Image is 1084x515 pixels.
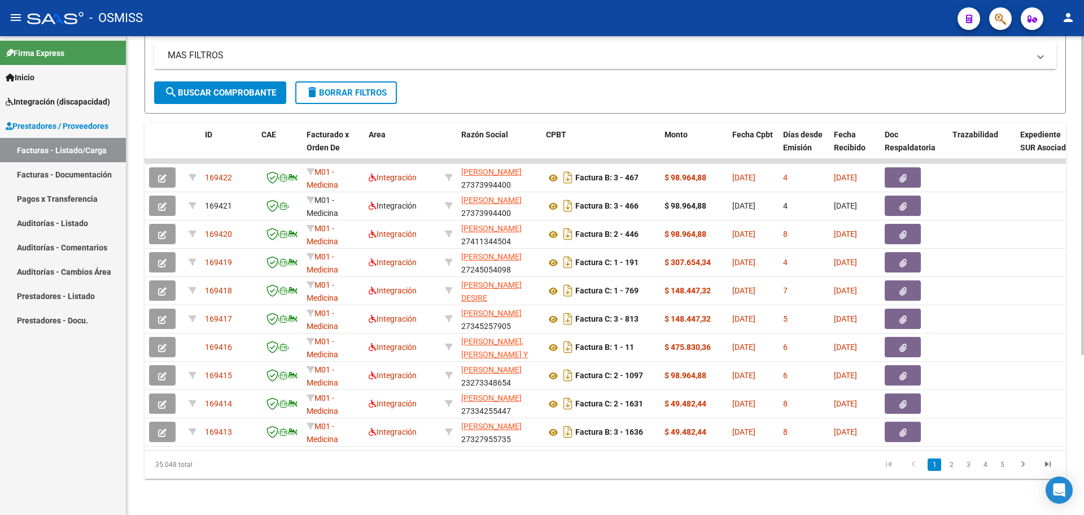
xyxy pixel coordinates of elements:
span: M01 - Medicina Esencial [307,167,338,202]
div: 27245054098 [461,250,537,274]
strong: Factura C: 1 - 769 [575,287,639,296]
span: 8 [783,230,788,239]
span: [DATE] [834,173,857,182]
span: [PERSON_NAME] [461,422,522,431]
mat-panel-title: MAS FILTROS [168,49,1029,62]
li: page 5 [994,455,1011,474]
span: M01 - Medicina Esencial [307,280,338,315]
span: [DATE] [834,258,857,267]
mat-icon: person [1061,11,1075,24]
li: page 1 [926,455,943,474]
a: 1 [928,458,941,471]
div: Open Intercom Messenger [1046,477,1073,504]
span: [DATE] [732,427,755,436]
span: Area [369,130,386,139]
strong: $ 98.964,88 [665,230,706,239]
a: 5 [995,458,1009,471]
i: Descargar documento [561,225,575,243]
span: CPBT [546,130,566,139]
div: 27327955735 [461,420,537,444]
a: 2 [945,458,958,471]
i: Descargar documento [561,423,575,441]
datatable-header-cell: Expediente SUR Asociado [1016,123,1078,172]
span: 169413 [205,427,232,436]
strong: $ 49.482,44 [665,399,706,408]
i: Descargar documento [561,197,575,215]
span: M01 - Medicina Esencial [307,393,338,429]
span: [PERSON_NAME] [461,365,522,374]
i: Descargar documento [561,282,575,300]
span: - OSMISS [89,6,143,31]
i: Descargar documento [561,168,575,187]
div: 23273348654 [461,363,537,387]
strong: $ 98.964,88 [665,173,706,182]
span: [DATE] [732,201,755,210]
span: [DATE] [732,230,755,239]
strong: $ 148.447,32 [665,314,711,323]
strong: Factura B: 1 - 11 [575,343,634,352]
span: [DATE] [732,371,755,380]
span: Borrar Filtros [305,88,387,98]
span: M01 - Medicina Esencial [307,224,338,259]
div: 27342089807 [461,279,537,302]
mat-icon: delete [305,85,319,99]
i: Descargar documento [561,253,575,271]
span: 8 [783,427,788,436]
span: [PERSON_NAME] [461,252,522,261]
span: [DATE] [732,399,755,408]
span: [PERSON_NAME] [461,167,522,176]
span: 7 [783,286,788,295]
strong: Factura C: 1 - 191 [575,258,639,267]
span: [PERSON_NAME] [461,224,522,233]
span: [DATE] [732,258,755,267]
span: Integración [369,258,417,267]
strong: $ 148.447,32 [665,286,711,295]
li: page 3 [960,455,977,474]
span: Monto [665,130,688,139]
span: [DATE] [834,427,857,436]
span: 8 [783,399,788,408]
span: Días desde Emisión [783,130,823,152]
span: M01 - Medicina Esencial [307,365,338,400]
span: [DATE] [732,173,755,182]
div: 27373994400 [461,166,537,189]
span: Integración [369,343,417,352]
span: Expediente SUR Asociado [1020,130,1070,152]
span: 4 [783,258,788,267]
span: M01 - Medicina Esencial [307,337,338,372]
span: 169417 [205,314,232,323]
span: M01 - Medicina Esencial [307,309,338,344]
div: 35.048 total [145,451,327,479]
datatable-header-cell: Días desde Emisión [779,123,829,172]
span: Razón Social [461,130,508,139]
div: 27345257905 [461,307,537,331]
mat-icon: search [164,85,178,99]
span: 169422 [205,173,232,182]
span: Prestadores / Proveedores [6,120,108,132]
datatable-header-cell: Area [364,123,440,172]
span: [DATE] [834,230,857,239]
span: [DATE] [732,286,755,295]
a: 4 [978,458,992,471]
span: Buscar Comprobante [164,88,276,98]
div: 27334255447 [461,392,537,416]
span: Integración [369,427,417,436]
button: Borrar Filtros [295,81,397,104]
datatable-header-cell: Facturado x Orden De [302,123,364,172]
span: 169415 [205,371,232,380]
span: M01 - Medicina Esencial [307,196,338,231]
strong: $ 307.654,34 [665,258,711,267]
span: ID [205,130,212,139]
a: go to last page [1037,458,1059,471]
span: 169416 [205,343,232,352]
span: 5 [783,314,788,323]
strong: $ 98.964,88 [665,371,706,380]
span: M01 - Medicina Esencial [307,252,338,287]
strong: $ 98.964,88 [665,201,706,210]
i: Descargar documento [561,395,575,413]
i: Descargar documento [561,310,575,328]
a: go to first page [878,458,899,471]
a: go to previous page [903,458,924,471]
datatable-header-cell: Fecha Cpbt [728,123,779,172]
datatable-header-cell: Doc Respaldatoria [880,123,948,172]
